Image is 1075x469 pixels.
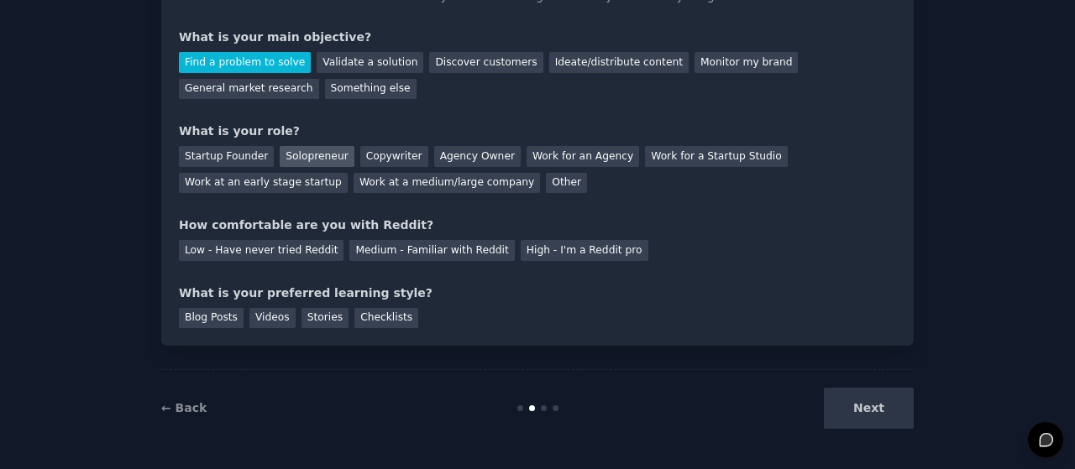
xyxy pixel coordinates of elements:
div: Medium - Familiar with Reddit [349,240,514,261]
div: General market research [179,79,319,100]
div: Work for a Startup Studio [645,146,787,167]
div: Checklists [354,308,418,329]
div: Other [546,173,587,194]
div: Work at an early stage startup [179,173,348,194]
div: Low - Have never tried Reddit [179,240,343,261]
div: How comfortable are you with Reddit? [179,216,896,234]
div: What is your main objective? [179,29,896,46]
div: What is your role? [179,122,896,140]
div: Work for an Agency [527,146,639,167]
div: Work at a medium/large company [354,173,540,194]
div: Discover customers [429,52,543,73]
div: Agency Owner [434,146,521,167]
div: Blog Posts [179,308,244,329]
div: Monitor my brand [695,52,798,73]
div: Find a problem to solve [179,52,311,73]
div: Stories [302,308,349,329]
div: Ideate/distribute content [549,52,689,73]
div: Solopreneur [280,146,354,167]
div: Validate a solution [317,52,423,73]
div: High - I'm a Reddit pro [521,240,648,261]
div: Copywriter [360,146,428,167]
div: What is your preferred learning style? [179,284,896,302]
div: Videos [249,308,296,329]
a: ← Back [161,401,207,414]
div: Startup Founder [179,146,274,167]
div: Something else [325,79,417,100]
